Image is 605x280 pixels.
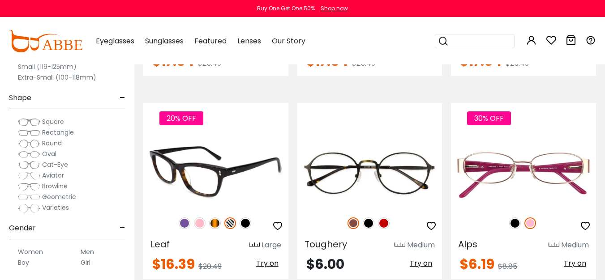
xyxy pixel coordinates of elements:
[120,87,125,109] span: -
[561,240,589,250] div: Medium
[564,258,586,268] span: Try on
[152,255,195,274] span: $16.39
[305,238,347,250] span: Toughery
[18,171,40,180] img: Aviator.png
[42,171,64,180] span: Aviator
[18,128,40,137] img: Rectangle.png
[9,217,36,239] span: Gender
[18,204,40,213] img: Varieties.png
[549,242,559,249] img: size ruler
[42,128,74,137] span: Rectangle
[378,217,390,229] img: Red
[509,217,521,229] img: Black
[256,258,279,268] span: Try on
[257,4,315,13] div: Buy One Get One 50%
[42,203,69,212] span: Varieties
[194,217,206,229] img: Pink
[407,240,435,250] div: Medium
[18,118,40,127] img: Square.png
[42,192,76,201] span: Geometric
[194,36,227,46] span: Featured
[18,246,43,257] label: Women
[524,217,536,229] img: Pink
[467,111,511,125] span: 30% OFF
[460,255,494,274] span: $6.19
[179,217,190,229] img: Purple
[224,217,236,229] img: Pattern
[9,87,31,109] span: Shape
[561,258,589,269] button: Try on
[498,261,517,272] span: $8.85
[145,36,184,46] span: Sunglasses
[18,193,40,202] img: Geometric.png
[18,257,29,268] label: Boy
[198,261,222,272] span: $20.49
[407,258,435,269] button: Try on
[272,36,305,46] span: Our Story
[143,135,288,208] img: Pattern Leaf - Acetate ,Universal Bridge Fit
[458,238,477,250] span: Alps
[18,61,77,72] label: Small (119-125mm)
[81,257,90,268] label: Girl
[42,160,68,169] span: Cat-Eye
[321,4,348,13] div: Shop now
[395,242,405,249] img: size ruler
[150,238,170,250] span: Leaf
[262,240,281,250] div: Large
[316,4,348,12] a: Shop now
[18,72,96,83] label: Extra-Small (100-118mm)
[120,217,125,239] span: -
[253,258,281,269] button: Try on
[18,150,40,159] img: Oval.png
[363,217,374,229] img: Black
[159,111,203,125] span: 20% OFF
[306,255,344,274] span: $6.00
[209,217,221,229] img: Tortoise
[9,30,82,52] img: abbeglasses.com
[18,139,40,148] img: Round.png
[81,246,94,257] label: Men
[348,217,359,229] img: Brown
[249,242,260,249] img: size ruler
[18,161,40,170] img: Cat-Eye.png
[42,182,68,191] span: Browline
[410,258,432,268] span: Try on
[297,135,442,208] img: Brown Toughery - Metal ,Adjust Nose Pads
[42,139,62,148] span: Round
[451,135,596,208] img: Pink Alps - Metal ,Adjust Nose Pads
[42,117,64,126] span: Square
[237,36,261,46] span: Lenses
[18,182,40,191] img: Browline.png
[240,217,251,229] img: Black
[96,36,134,46] span: Eyeglasses
[42,149,56,158] span: Oval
